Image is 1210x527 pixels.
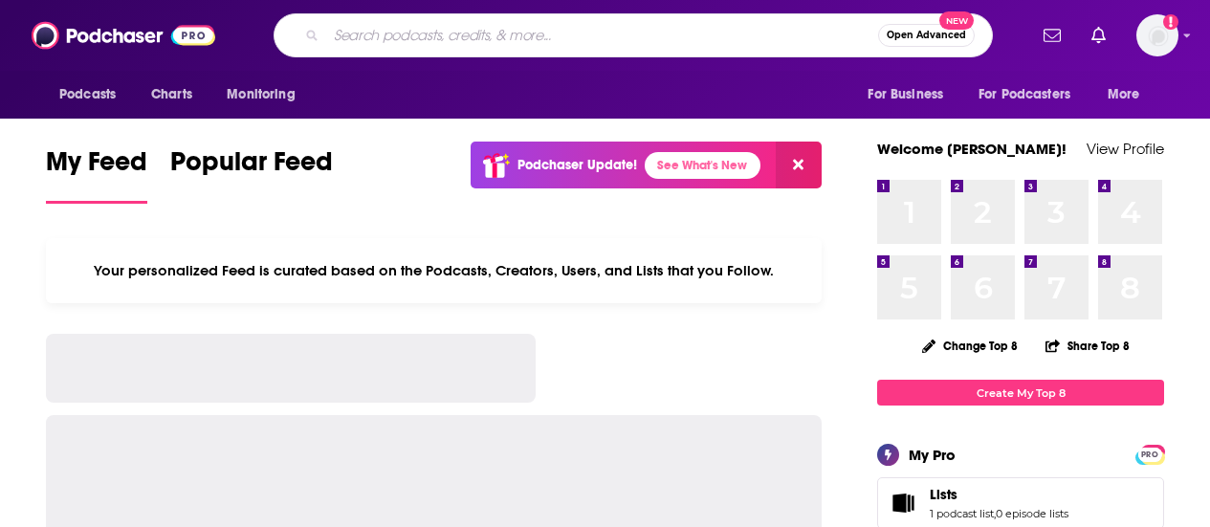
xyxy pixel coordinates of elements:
a: Show notifications dropdown [1084,19,1113,52]
input: Search podcasts, credits, & more... [326,20,878,51]
span: Logged in as mdekoning [1136,14,1178,56]
span: Monitoring [227,81,295,108]
span: PRO [1138,448,1161,462]
a: PRO [1138,447,1161,461]
button: open menu [1094,77,1164,113]
button: Change Top 8 [911,334,1029,358]
span: For Business [868,81,943,108]
span: My Feed [46,145,147,189]
a: See What's New [645,152,760,179]
a: Welcome [PERSON_NAME]! [877,140,1067,158]
span: , [994,507,996,520]
div: My Pro [909,446,956,464]
p: Podchaser Update! [517,157,637,173]
button: Open AdvancedNew [878,24,975,47]
div: Search podcasts, credits, & more... [274,13,993,57]
a: 0 episode lists [996,507,1068,520]
a: My Feed [46,145,147,204]
a: Charts [139,77,204,113]
button: Show profile menu [1136,14,1178,56]
span: Popular Feed [170,145,333,189]
button: open menu [46,77,141,113]
button: open menu [854,77,967,113]
a: Popular Feed [170,145,333,204]
button: Share Top 8 [1045,327,1131,364]
button: open menu [966,77,1098,113]
a: Show notifications dropdown [1036,19,1068,52]
img: Podchaser - Follow, Share and Rate Podcasts [32,17,215,54]
a: View Profile [1087,140,1164,158]
span: Lists [930,486,957,503]
a: 1 podcast list [930,507,994,520]
a: Lists [884,490,922,516]
span: Podcasts [59,81,116,108]
img: User Profile [1136,14,1178,56]
span: For Podcasters [979,81,1070,108]
div: Your personalized Feed is curated based on the Podcasts, Creators, Users, and Lists that you Follow. [46,238,822,303]
svg: Add a profile image [1163,14,1178,30]
a: Lists [930,486,1068,503]
span: New [939,11,974,30]
span: Open Advanced [887,31,966,40]
a: Create My Top 8 [877,380,1164,406]
button: open menu [213,77,319,113]
span: Charts [151,81,192,108]
span: More [1108,81,1140,108]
